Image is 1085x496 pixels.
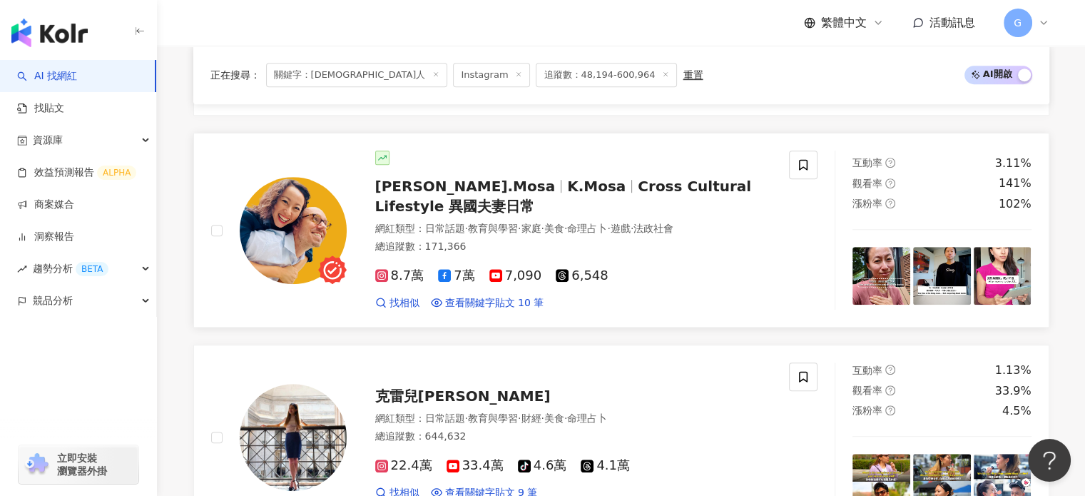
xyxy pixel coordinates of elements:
a: 效益預測報告ALPHA [17,166,136,180]
span: · [518,413,521,424]
span: K.Mosa [567,178,626,195]
span: · [564,413,567,424]
span: 關鍵字：[DEMOGRAPHIC_DATA]人 [266,63,448,87]
span: question-circle [885,158,895,168]
span: 家庭 [521,223,541,234]
span: · [564,223,567,234]
span: question-circle [885,178,895,188]
span: 活動訊息 [929,16,975,29]
span: 財經 [521,413,541,424]
span: · [541,223,544,234]
span: 互動率 [852,365,882,376]
span: 漲粉率 [852,198,882,209]
div: 網紅類型 ： [375,222,773,236]
span: question-circle [885,198,895,208]
span: · [518,223,521,234]
span: 正在搜尋 ： [210,69,260,81]
span: 繁體中文 [821,15,867,31]
span: 觀看率 [852,385,882,396]
span: 遊戲 [611,223,631,234]
div: 網紅類型 ： [375,412,773,426]
span: 8.7萬 [375,268,424,283]
img: chrome extension [23,453,51,476]
span: rise [17,264,27,274]
span: 22.4萬 [375,458,432,473]
span: · [631,223,633,234]
span: question-circle [885,405,895,415]
span: 命理占卜 [567,223,607,234]
span: G [1014,15,1022,31]
span: 漲粉率 [852,405,882,416]
span: 日常話題 [425,413,465,424]
a: 找相似 [375,296,419,310]
iframe: Help Scout Beacon - Open [1028,439,1071,482]
div: 總追蹤數 ： 644,632 [375,430,773,444]
span: 教育與學習 [468,223,518,234]
span: question-circle [885,365,895,375]
div: 33.9% [995,383,1031,399]
span: · [607,223,610,234]
span: 克雷兒[PERSON_NAME] [375,388,551,405]
span: 資源庫 [33,124,63,156]
span: [PERSON_NAME].Mosa [375,178,556,195]
span: 6,548 [556,268,608,283]
img: logo [11,19,88,47]
span: Instagram [453,63,530,87]
img: post-image [913,247,971,305]
span: 美食 [544,413,564,424]
div: 總追蹤數 ： 171,366 [375,240,773,254]
span: 美食 [544,223,564,234]
a: searchAI 找網紅 [17,69,77,83]
span: 33.4萬 [447,458,504,473]
div: 重置 [683,69,703,81]
a: chrome extension立即安裝 瀏覽器外掛 [19,445,138,484]
span: 趨勢分析 [33,253,108,285]
span: question-circle [885,385,895,395]
img: post-image [974,247,1031,305]
span: 立即安裝 瀏覽器外掛 [57,452,107,477]
img: KOL Avatar [240,177,347,284]
span: · [465,223,468,234]
span: 教育與學習 [468,413,518,424]
span: 日常話題 [425,223,465,234]
span: 查看關鍵字貼文 10 筆 [445,296,544,310]
div: 3.11% [995,156,1031,171]
span: 觀看率 [852,178,882,189]
span: 7,090 [489,268,542,283]
span: 命理占卜 [567,413,607,424]
img: post-image [852,247,910,305]
a: 商案媒合 [17,198,74,212]
a: 查看關鍵字貼文 10 筆 [431,296,544,310]
span: · [465,413,468,424]
a: 洞察報告 [17,230,74,244]
span: 競品分析 [33,285,73,317]
span: 找相似 [389,296,419,310]
span: 互動率 [852,157,882,168]
span: 追蹤數：48,194-600,964 [536,63,677,87]
span: 4.6萬 [518,458,567,473]
span: 7萬 [438,268,474,283]
div: 1.13% [995,363,1031,378]
span: · [541,413,544,424]
div: 102% [999,196,1031,212]
div: 141% [999,176,1031,191]
span: 4.1萬 [581,458,630,473]
div: 4.5% [1002,403,1031,419]
div: BETA [76,262,108,276]
a: 找貼文 [17,101,64,116]
span: Cross Cultural Lifestyle 異國夫妻日常 [375,178,752,215]
img: KOL Avatar [240,384,347,491]
a: KOL Avatar[PERSON_NAME].MosaK.MosaCross Cultural Lifestyle 異國夫妻日常網紅類型：日常話題·教育與學習·家庭·美食·命理占卜·遊戲·法政... [193,133,1049,328]
span: 法政社會 [633,223,673,234]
